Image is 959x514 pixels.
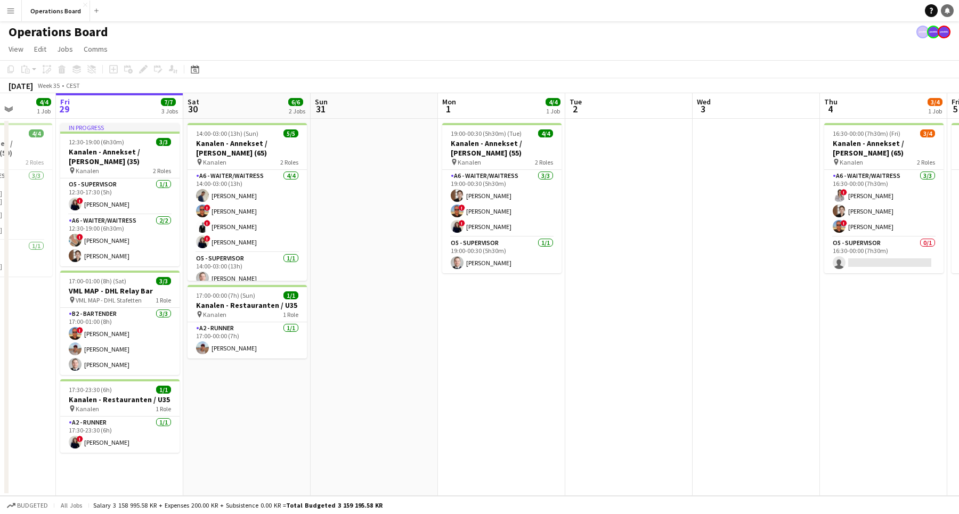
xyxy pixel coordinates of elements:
app-card-role: A6 - WAITER/WAITRESS3/316:30-00:00 (7h30m)![PERSON_NAME][PERSON_NAME]![PERSON_NAME] [824,170,944,237]
span: Comms [84,44,108,54]
span: Wed [697,97,711,107]
app-card-role: A6 - WAITER/WAITRESS4/414:00-03:00 (13h)[PERSON_NAME]![PERSON_NAME]![PERSON_NAME]![PERSON_NAME] [188,170,307,252]
span: VML MAP - DHL Stafetten [76,296,142,304]
h3: Kanalen - Annekset / [PERSON_NAME] (55) [442,138,562,158]
span: Kanalen [840,158,863,166]
span: Budgeted [17,502,48,509]
span: 1 Role [283,311,298,319]
h1: Operations Board [9,24,108,40]
span: 4/4 [538,129,553,137]
button: Budgeted [5,500,50,511]
span: ! [841,220,847,226]
a: Jobs [53,42,77,56]
span: 16:30-00:00 (7h30m) (Fri) [833,129,900,137]
span: ! [204,220,210,226]
app-card-role: O5 - SUPERVISOR1/114:00-03:00 (13h)[PERSON_NAME] [188,252,307,289]
div: 17:30-23:30 (6h)1/1Kanalen - Restauranten / U35 Kanalen1 RoleA2 - RUNNER1/117:30-23:30 (6h)![PERS... [60,379,180,453]
span: Total Budgeted 3 159 195.58 KR [286,501,383,509]
span: 6/6 [288,98,303,106]
span: Kanalen [203,158,226,166]
h3: Kanalen - Restauranten / U35 [60,395,180,404]
span: 3/4 [920,129,935,137]
div: 17:00-01:00 (8h) (Sat)3/3VML MAP - DHL Relay Bar VML MAP - DHL Stafetten1 RoleB2 - BARTENDER3/317... [60,271,180,375]
span: ! [841,189,847,195]
div: 1 Job [928,107,942,115]
span: Fri [60,97,70,107]
span: 2 Roles [26,158,44,166]
span: Kanalen [76,167,99,175]
app-card-role: O5 - SUPERVISOR0/116:30-00:00 (7h30m) [824,237,944,273]
h3: Kanalen - Annekset / [PERSON_NAME] (65) [824,138,944,158]
a: View [4,42,28,56]
app-job-card: 19:00-00:30 (5h30m) (Tue)4/4Kanalen - Annekset / [PERSON_NAME] (55) Kanalen2 RolesA6 - WAITER/WAI... [442,123,562,273]
span: 4/4 [36,98,51,106]
span: 1 Role [156,296,171,304]
app-user-avatar: Support Team [916,26,929,38]
span: Kanalen [458,158,481,166]
app-card-role: A2 - RUNNER1/117:00-00:00 (7h)[PERSON_NAME] [188,322,307,358]
span: 3 [695,103,711,115]
span: 1 [441,103,456,115]
span: 5/5 [283,129,298,137]
div: 1 Job [546,107,560,115]
span: 2 Roles [917,158,935,166]
span: 4 [823,103,838,115]
div: 3 Jobs [161,107,178,115]
div: [DATE] [9,80,33,91]
app-job-card: 14:00-03:00 (13h) (Sun)5/5Kanalen - Annekset / [PERSON_NAME] (65) Kanalen2 RolesA6 - WAITER/WAITR... [188,123,307,281]
div: Salary 3 158 995.58 KR + Expenses 200.00 KR + Subsistence 0.00 KR = [93,501,383,509]
span: 2 Roles [153,167,171,175]
span: 4/4 [29,129,44,137]
span: Week 35 [35,81,62,89]
a: Edit [30,42,51,56]
span: 2 Roles [280,158,298,166]
span: Kanalen [76,405,99,413]
span: 3/3 [156,277,171,285]
div: 1 Job [37,107,51,115]
app-card-role: O5 - SUPERVISOR1/119:00-00:30 (5h30m)[PERSON_NAME] [442,237,562,273]
h3: VML MAP - DHL Relay Bar [60,286,180,296]
div: In progress [60,123,180,132]
app-job-card: In progress12:30-19:00 (6h30m)3/3Kanalen - Annekset / [PERSON_NAME] (35) Kanalen2 RolesO5 - SUPER... [60,123,180,266]
span: ! [77,436,83,442]
app-card-role: A2 - RUNNER1/117:30-23:30 (6h)![PERSON_NAME] [60,417,180,453]
app-card-role: A6 - WAITER/WAITRESS2/212:30-19:00 (6h30m)![PERSON_NAME][PERSON_NAME] [60,215,180,266]
a: Comms [79,42,112,56]
span: View [9,44,23,54]
span: ! [77,234,83,240]
app-card-role: A6 - WAITER/WAITRESS3/319:00-00:30 (5h30m)[PERSON_NAME]![PERSON_NAME]![PERSON_NAME] [442,170,562,237]
app-job-card: 16:30-00:00 (7h30m) (Fri)3/4Kanalen - Annekset / [PERSON_NAME] (65) Kanalen2 RolesA6 - WAITER/WAI... [824,123,944,273]
span: 3/3 [156,138,171,146]
span: 19:00-00:30 (5h30m) (Tue) [451,129,522,137]
div: CEST [66,81,80,89]
span: 7/7 [161,98,176,106]
span: ! [77,327,83,333]
span: 1/1 [156,386,171,394]
span: ! [459,205,465,211]
h3: Kanalen - Annekset / [PERSON_NAME] (65) [188,138,307,158]
span: 1/1 [283,291,298,299]
app-card-role: O5 - SUPERVISOR1/112:30-17:30 (5h)![PERSON_NAME] [60,178,180,215]
span: ! [459,220,465,226]
span: 12:30-19:00 (6h30m) [69,138,124,146]
div: 2 Jobs [289,107,305,115]
span: 4/4 [546,98,560,106]
h3: Kanalen - Annekset / [PERSON_NAME] (35) [60,147,180,166]
h3: Kanalen - Restauranten / U35 [188,300,307,310]
span: 1 Role [156,405,171,413]
app-job-card: 17:00-00:00 (7h) (Sun)1/1Kanalen - Restauranten / U35 Kanalen1 RoleA2 - RUNNER1/117:00-00:00 (7h)... [188,285,307,358]
span: Mon [442,97,456,107]
span: Jobs [57,44,73,54]
span: 17:30-23:30 (6h) [69,386,112,394]
span: 2 Roles [535,158,553,166]
span: 2 [568,103,582,115]
span: Edit [34,44,46,54]
span: ! [204,205,210,211]
span: 31 [313,103,328,115]
span: Sun [315,97,328,107]
span: 29 [59,103,70,115]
